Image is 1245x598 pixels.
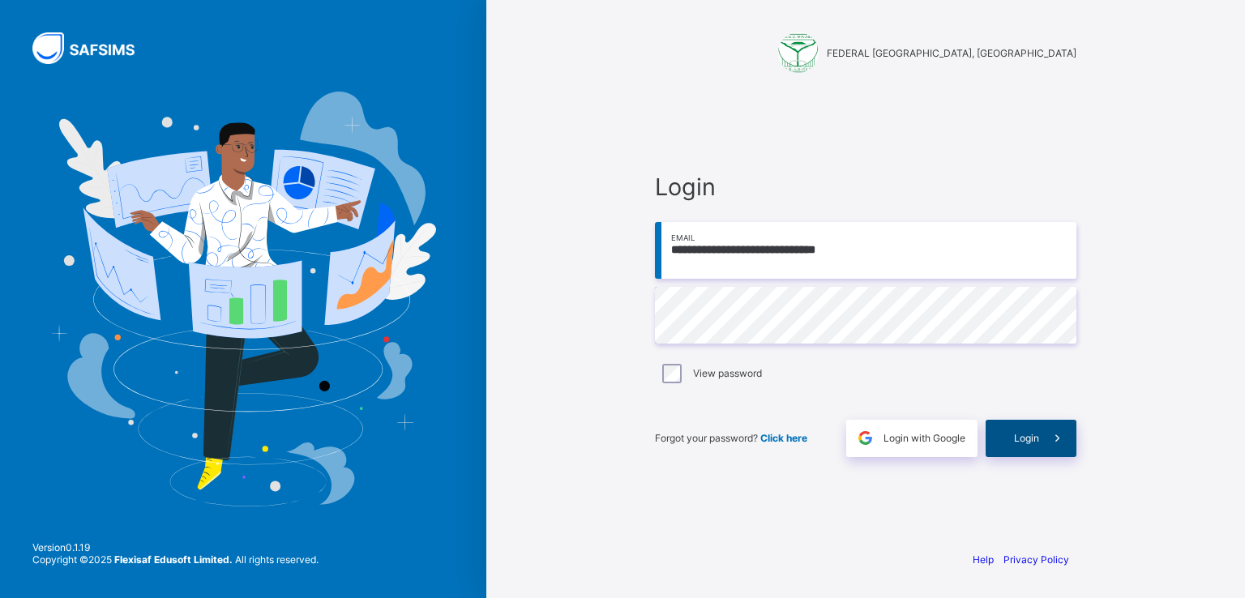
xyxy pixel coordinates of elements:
span: Forgot your password? [655,432,807,444]
span: Copyright © 2025 All rights reserved. [32,553,319,566]
span: Login with Google [883,432,965,444]
a: Help [973,553,994,566]
img: SAFSIMS Logo [32,32,154,64]
img: Hero Image [50,92,436,506]
span: Login [1014,432,1039,444]
strong: Flexisaf Edusoft Limited. [114,553,233,566]
label: View password [693,367,762,379]
a: Privacy Policy [1003,553,1069,566]
span: Login [655,173,1076,201]
span: Version 0.1.19 [32,541,319,553]
img: google.396cfc9801f0270233282035f929180a.svg [856,429,875,447]
span: FEDERAL [GEOGRAPHIC_DATA], [GEOGRAPHIC_DATA] [827,47,1076,59]
a: Click here [760,432,807,444]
